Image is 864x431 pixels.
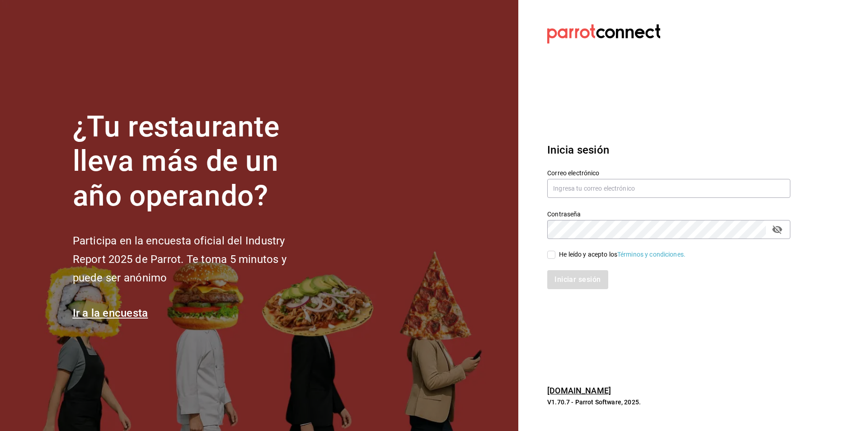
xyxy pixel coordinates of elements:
p: V1.70.7 - Parrot Software, 2025. [547,398,790,407]
a: Ir a la encuesta [73,307,148,319]
a: Términos y condiciones. [617,251,686,258]
a: [DOMAIN_NAME] [547,386,611,395]
div: He leído y acepto los [559,250,686,259]
h2: Participa en la encuesta oficial del Industry Report 2025 de Parrot. Te toma 5 minutos y puede se... [73,232,317,287]
label: Contraseña [547,211,790,217]
button: passwordField [770,222,785,237]
h1: ¿Tu restaurante lleva más de un año operando? [73,110,317,214]
h3: Inicia sesión [547,142,790,158]
input: Ingresa tu correo electrónico [547,179,790,198]
label: Correo electrónico [547,169,790,176]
